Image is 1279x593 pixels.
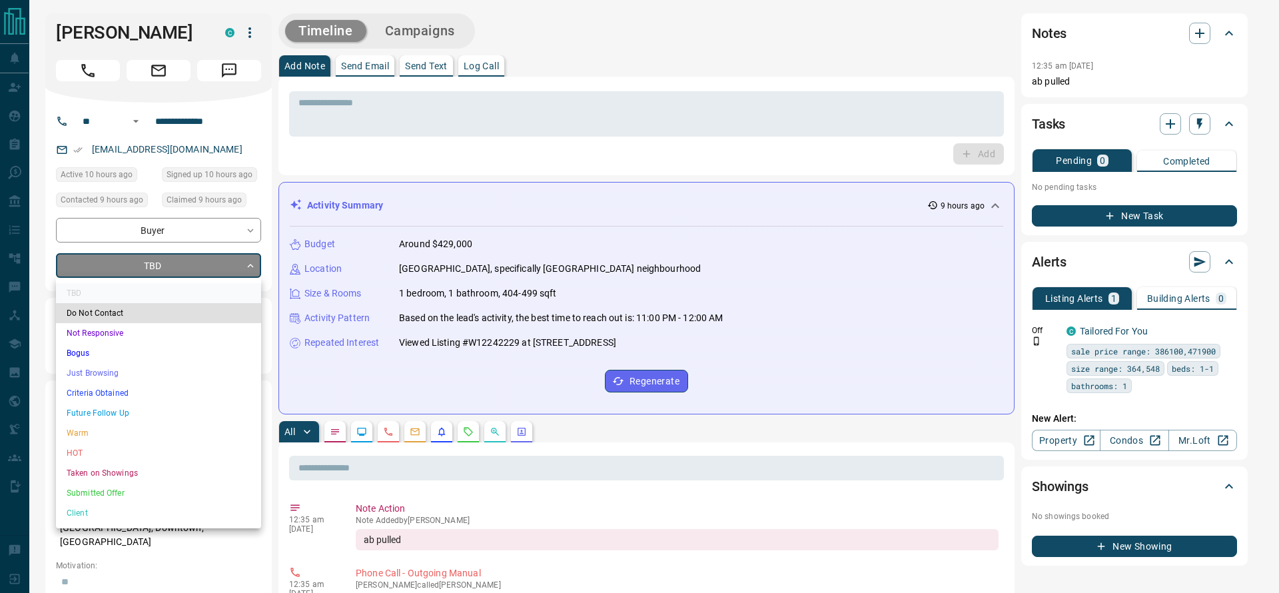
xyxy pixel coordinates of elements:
[56,323,261,343] li: Not Responsive
[56,463,261,483] li: Taken on Showings
[56,303,261,323] li: Do Not Contact
[56,403,261,423] li: Future Follow Up
[56,383,261,403] li: Criteria Obtained
[56,483,261,503] li: Submitted Offer
[56,343,261,363] li: Bogus
[56,503,261,523] li: Client
[56,423,261,443] li: Warm
[56,363,261,383] li: Just Browsing
[56,443,261,463] li: HOT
